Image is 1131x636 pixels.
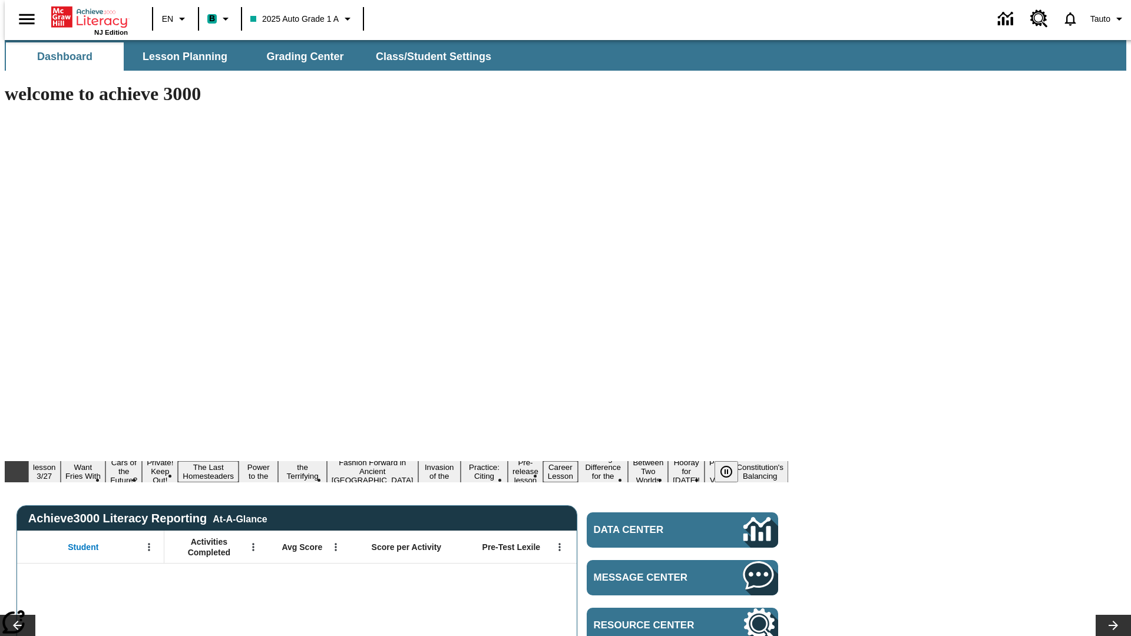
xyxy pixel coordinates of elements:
button: Slide 15 Hooray for Constitution Day! [668,456,705,486]
button: Boost Class color is teal. Change class color [203,8,237,29]
button: Pause [715,461,738,482]
button: Open side menu [9,2,44,37]
span: Dashboard [37,50,92,64]
a: Notifications [1055,4,1086,34]
button: Slide 4 Private! Keep Out! [142,456,178,486]
span: Tauto [1090,13,1110,25]
button: Slide 2 Do You Want Fries With That? [61,452,106,491]
span: Student [68,542,98,552]
button: Slide 7 Attack of the Terrifying Tomatoes [278,452,326,491]
button: Open Menu [140,538,158,556]
button: Slide 10 Mixed Practice: Citing Evidence [461,452,508,491]
button: Slide 16 Point of View [705,456,732,486]
a: Data Center [991,3,1023,35]
button: Class/Student Settings [366,42,501,71]
button: Slide 17 The Constitution's Balancing Act [732,452,788,491]
button: Slide 12 Career Lesson [543,461,578,482]
span: Grading Center [266,50,343,64]
button: Open Menu [244,538,262,556]
span: EN [162,13,173,25]
a: Home [51,5,128,29]
button: Profile/Settings [1086,8,1131,29]
span: Avg Score [282,542,322,552]
span: Class/Student Settings [376,50,491,64]
button: Open Menu [327,538,345,556]
a: Resource Center, Will open in new tab [1023,3,1055,35]
span: Achieve3000 Literacy Reporting [28,512,267,525]
span: Data Center [594,524,704,536]
button: Slide 8 Fashion Forward in Ancient Rome [327,456,418,486]
span: Pre-Test Lexile [482,542,541,552]
button: Slide 5 The Last Homesteaders [178,461,239,482]
h1: welcome to achieve 3000 [5,83,788,105]
button: Lesson Planning [126,42,244,71]
div: Home [51,4,128,36]
button: Slide 13 Making a Difference for the Planet [578,452,629,491]
button: Language: EN, Select a language [157,8,194,29]
span: Resource Center [594,620,708,631]
button: Grading Center [246,42,364,71]
button: Dashboard [6,42,124,71]
div: At-A-Glance [213,512,267,525]
div: Pause [715,461,750,482]
span: Activities Completed [170,536,248,558]
span: Lesson Planning [143,50,227,64]
button: Slide 9 The Invasion of the Free CD [418,452,461,491]
button: Lesson carousel, Next [1096,615,1131,636]
span: NJ Edition [94,29,128,36]
div: SubNavbar [5,42,502,71]
button: Slide 3 Cars of the Future? [105,456,142,486]
button: Slide 14 Between Two Worlds [628,456,668,486]
span: B [209,11,215,26]
div: SubNavbar [5,40,1126,71]
span: Message Center [594,572,708,584]
a: Data Center [587,512,778,548]
button: Slide 6 Solar Power to the People [239,452,278,491]
button: Class: 2025 Auto Grade 1 A, Select your class [246,8,359,29]
a: Message Center [587,560,778,595]
button: Open Menu [551,538,568,556]
button: Slide 11 Pre-release lesson [508,456,543,486]
span: Score per Activity [372,542,442,552]
span: 2025 Auto Grade 1 A [250,13,339,25]
button: Slide 1 Test lesson 3/27 en [28,452,61,491]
